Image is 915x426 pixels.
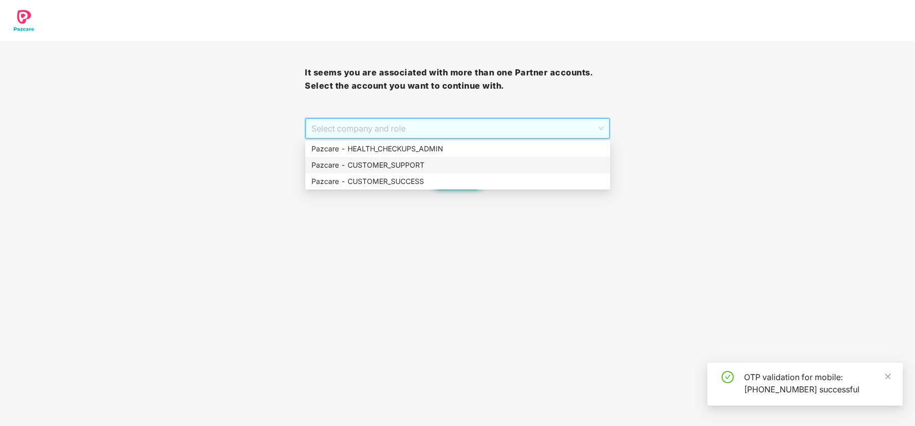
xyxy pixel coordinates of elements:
[311,143,604,154] div: Pazcare - HEALTH_CHECKUPS_ADMIN
[311,159,604,171] div: Pazcare - CUSTOMER_SUPPORT
[305,141,610,157] div: Pazcare - HEALTH_CHECKUPS_ADMIN
[305,173,610,190] div: Pazcare - CUSTOMER_SUCCESS
[311,176,604,187] div: Pazcare - CUSTOMER_SUCCESS
[884,373,892,380] span: close
[722,371,734,383] span: check-circle
[305,157,610,173] div: Pazcare - CUSTOMER_SUPPORT
[305,66,610,92] h3: It seems you are associated with more than one Partner accounts. Select the account you want to c...
[744,371,891,395] div: OTP validation for mobile: [PHONE_NUMBER] successful
[311,119,603,138] span: Select company and role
